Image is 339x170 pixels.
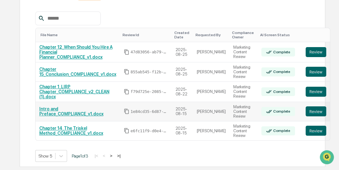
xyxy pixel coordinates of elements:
[39,84,109,99] a: Chapter 1_LIRP Chapter_COMPLIANCE_v2_CLEAN (1).docx
[39,126,103,136] a: Chapter 14_The Triskel Method_COMPLIANCE_v1.docx
[172,42,193,62] td: 2025-08-25
[16,28,103,35] input: Clear
[272,70,290,74] div: Complete
[39,106,104,116] a: Intro and Preface_COMPLIANCE_v1.docx
[307,33,327,37] div: Toggle SortBy
[21,47,102,54] div: Start new chat
[172,102,193,121] td: 2025-08-15
[12,90,39,96] span: Data Lookup
[62,105,75,110] span: Pylon
[41,33,118,37] div: Toggle SortBy
[230,121,258,140] td: Marketing Content Review
[306,126,326,136] button: Review
[45,79,50,84] div: 🗄️
[124,69,129,75] span: Copy Id
[51,78,77,85] span: Attestations
[21,54,79,59] div: We're available if you need us!
[172,121,193,140] td: 2025-08-15
[115,153,122,158] button: >|
[4,88,42,99] a: 🔎Data Lookup
[272,50,290,54] div: Complete
[193,82,230,102] td: [PERSON_NAME]
[306,87,326,97] button: Review
[193,121,230,140] td: [PERSON_NAME]
[43,76,80,87] a: 🗄️Attestations
[12,78,40,85] span: Preclearance
[44,105,75,110] a: Powered byPylon
[193,62,230,82] td: [PERSON_NAME]
[6,79,11,84] div: 🖐️
[230,42,258,62] td: Marketing Content Review
[272,129,290,133] div: Complete
[232,31,255,39] div: Toggle SortBy
[196,33,227,37] div: Toggle SortBy
[39,67,116,77] a: Chapter 15_Conclusion_COMPLIANCE_v1.docx
[106,49,114,57] button: Start new chat
[172,82,193,102] td: 2025-08-22
[131,109,168,114] span: 1e84cd35-6d87-4bf4-a0eb-d060efed98c8
[131,50,168,55] span: 47d83056-ab79-4583-a5a1-820bf583b5b0
[6,13,114,23] p: How can we help?
[172,62,193,82] td: 2025-08-25
[272,90,290,94] div: Complete
[230,82,258,102] td: Marketing Content Review
[6,91,11,96] div: 🔎
[131,129,168,134] span: e6fc11f9-d0e4-451f-a3f4-8343b0359d11
[108,153,114,158] button: >
[39,45,113,60] a: Chapter 12_When Should You Hire A Financial Planner_COMPLIANCE_v1.docx
[4,76,43,87] a: 🖐️Preclearance
[230,62,258,82] td: Marketing Content Review
[124,109,129,114] span: Copy Id
[260,33,299,37] div: Toggle SortBy
[124,49,129,55] span: Copy Id
[101,153,107,158] button: <
[319,149,336,166] iframe: Open customer support
[123,33,169,37] div: Toggle SortBy
[230,102,258,121] td: Marketing Content Review
[124,89,129,95] span: Copy Id
[306,106,326,116] button: Review
[193,42,230,62] td: [PERSON_NAME]
[131,70,168,75] span: 855ab545-f12b-45cb-b915-a31f10fedb5a
[72,153,88,158] span: Page 1 of 3
[131,89,168,94] span: f79d725e-2085-4ea9-8af3-24c195a2da08
[306,47,326,57] button: Review
[306,67,326,77] button: Review
[174,31,191,39] div: Toggle SortBy
[93,153,100,158] button: |<
[272,109,290,114] div: Complete
[124,128,129,134] span: Copy Id
[6,47,17,59] img: 1746055101610-c473b297-6a78-478c-a979-82029cc54cd1
[193,102,230,121] td: [PERSON_NAME]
